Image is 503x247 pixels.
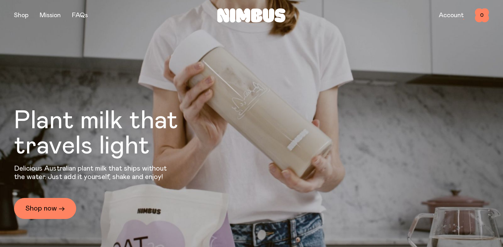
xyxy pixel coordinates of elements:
button: 0 [475,8,489,22]
a: Mission [40,12,61,19]
p: Delicious Australian plant milk that ships without the water. Just add it yourself, shake and enjoy! [14,164,171,181]
h1: Plant milk that travels light [14,108,216,159]
a: Account [439,12,464,19]
a: FAQs [72,12,88,19]
a: Shop now → [14,198,76,219]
